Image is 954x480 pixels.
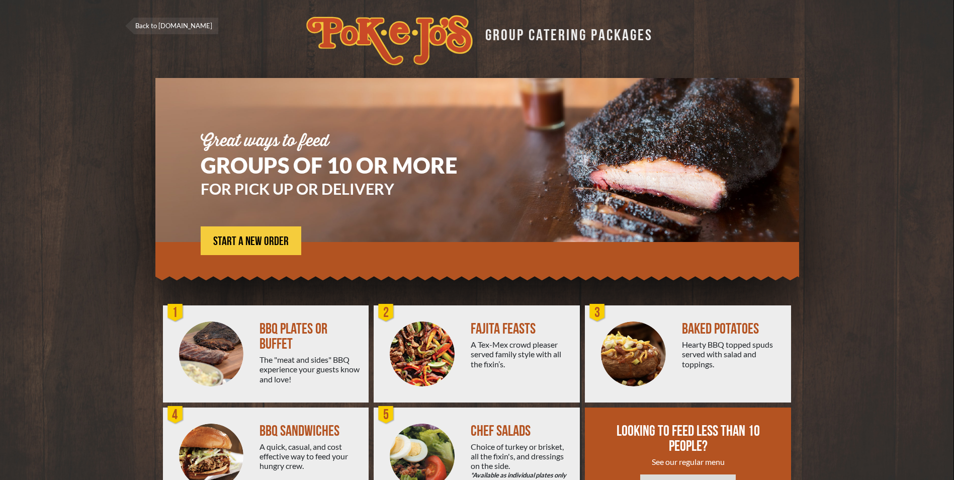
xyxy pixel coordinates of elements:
[201,226,301,255] a: START A NEW ORDER
[615,424,762,454] div: LOOKING TO FEED LESS THAN 10 PEOPLE?
[306,15,473,65] img: logo.svg
[390,322,455,386] img: PEJ-Fajitas.png
[213,235,289,248] span: START A NEW ORDER
[259,355,361,384] div: The "meat and sides" BBQ experience your guests know and love!
[201,181,487,196] h3: FOR PICK UP OR DELIVERY
[259,322,361,352] div: BBQ PLATES OR BUFFET
[471,424,572,439] div: CHEF SALADS
[478,23,653,43] div: GROUP CATERING PACKAGES
[682,340,783,369] div: Hearty BBQ topped spuds served with salad and toppings.
[471,322,572,337] div: FAJITA FEASTS
[201,133,487,149] div: Great ways to feed
[259,424,361,439] div: BBQ SANDWICHES
[201,154,487,176] h1: GROUPS OF 10 OR MORE
[682,322,783,337] div: BAKED POTATOES
[165,405,186,425] div: 4
[471,340,572,369] div: A Tex-Mex crowd pleaser served family style with all the fixin’s.
[376,303,396,323] div: 2
[471,470,572,480] em: *Available as individual plates only
[125,18,218,34] a: Back to [DOMAIN_NAME]
[259,442,361,471] div: A quick, casual, and cost effective way to feed your hungry crew.
[376,405,396,425] div: 5
[165,303,186,323] div: 1
[587,303,608,323] div: 3
[601,322,666,386] img: PEJ-Baked-Potato.png
[179,322,244,386] img: PEJ-BBQ-Buffet.png
[615,457,762,466] div: See our regular menu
